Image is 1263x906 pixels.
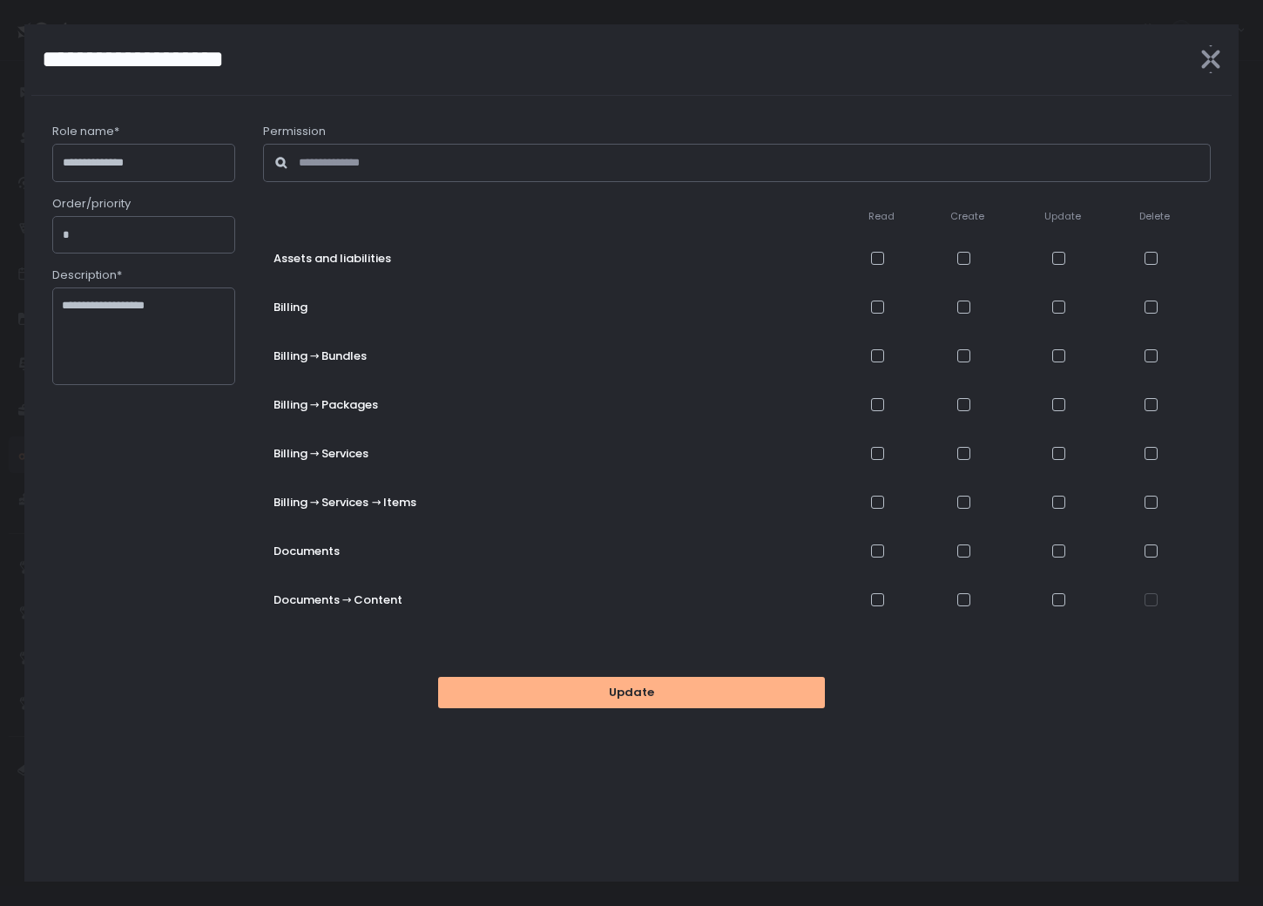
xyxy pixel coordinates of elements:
div: Documents → Entity relationship [274,641,679,657]
span: Update [609,685,654,700]
span: Description* [52,267,122,283]
div: Billing → Packages [274,397,679,413]
div: Assets and liabilities [274,251,679,267]
div: Billing → Services → Items [274,495,679,510]
span: Update [1044,210,1081,223]
button: Update [438,677,825,708]
span: Delete [1139,210,1170,223]
div: Billing → Bundles [274,348,679,364]
span: Read [868,210,895,223]
span: Order/priority [52,196,131,212]
span: Permission [263,124,326,139]
div: Documents [274,544,679,559]
div: Billing [274,300,679,315]
span: Role name* [52,124,119,139]
span: Create [950,210,984,223]
div: Billing → Services [274,446,679,462]
div: Documents → Content [274,592,679,608]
